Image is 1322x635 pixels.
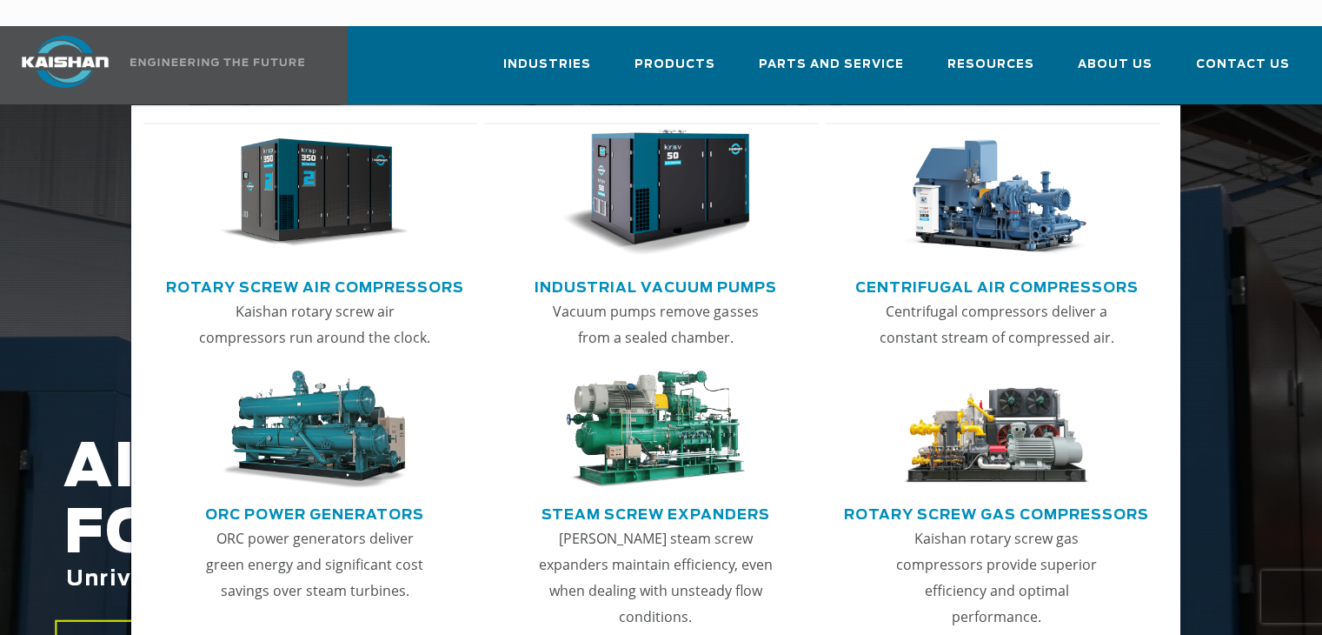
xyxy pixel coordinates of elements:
img: thumb-Steam-Screw-Expanders [561,371,750,488]
span: Parts and Service [759,55,904,75]
a: Products [634,42,715,101]
span: Industries [503,55,591,75]
img: thumb-Industrial-Vacuum-Pumps [561,130,750,257]
p: Centrifugal compressors deliver a constant stream of compressed air. [880,298,1114,351]
a: Steam Screw Expanders [541,499,770,525]
p: Vacuum pumps remove gasses from a sealed chamber. [538,298,773,351]
img: thumb-ORC-Power-Generators [220,371,409,488]
a: Centrifugal Air Compressors [855,272,1139,298]
a: Industries [503,42,591,101]
a: ORC Power Generators [205,499,424,525]
p: Kaishan rotary screw gas compressors provide superior efficiency and optimal performance. [880,525,1114,630]
a: Industrial Vacuum Pumps [535,272,777,298]
img: thumb-Rotary-Screw-Air-Compressors [220,130,409,257]
a: Rotary Screw Air Compressors [166,272,464,298]
span: Products [634,55,715,75]
img: thumb-Centrifugal-Air-Compressors [902,130,1091,257]
p: [PERSON_NAME] steam screw expanders maintain efficiency, even when dealing with unsteady flow con... [538,525,773,630]
p: ORC power generators deliver green energy and significant cost savings over steam turbines. [197,525,432,604]
span: Contact Us [1196,55,1290,75]
a: Contact Us [1196,42,1290,101]
img: thumb-Rotary-Screw-Gas-Compressors [902,371,1091,488]
span: Resources [947,55,1034,75]
p: Kaishan rotary screw air compressors run around the clock. [197,298,432,351]
a: Parts and Service [759,42,904,101]
img: Engineering the future [130,58,304,66]
span: About Us [1078,55,1153,75]
a: Rotary Screw Gas Compressors [844,499,1149,525]
span: Unrivaled performance with up to 35% energy cost savings. [66,569,810,590]
a: Resources [947,42,1034,101]
a: About Us [1078,42,1153,101]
